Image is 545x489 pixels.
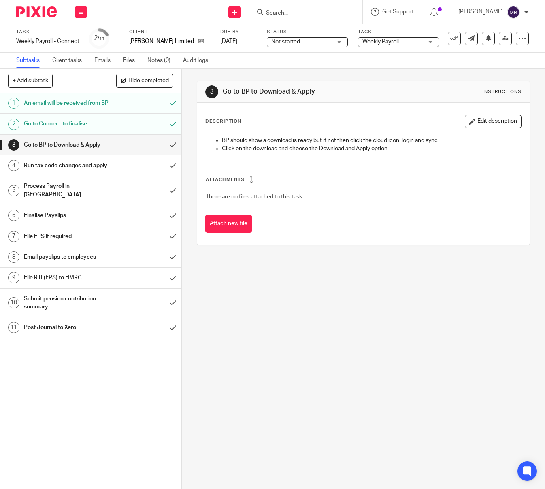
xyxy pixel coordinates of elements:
div: 5 [8,185,19,196]
h1: Finalise Payslips [24,209,113,221]
h1: Run tax code changes and apply [24,159,113,172]
span: Weekly Payroll [362,39,399,45]
a: Audit logs [183,53,214,68]
span: Not started [271,39,300,45]
div: 3 [205,85,218,98]
span: Attachments [206,177,245,182]
a: Subtasks [16,53,46,68]
div: 11 [8,322,19,333]
span: Hide completed [128,78,169,84]
h1: Go to Connect to finalise [24,118,113,130]
h1: An email will be received from BP [24,97,113,109]
button: Hide completed [116,74,173,87]
div: 6 [8,210,19,221]
a: Emails [94,53,117,68]
small: /11 [98,36,105,41]
div: 7 [8,231,19,242]
div: Instructions [483,89,522,95]
label: Task [16,29,79,35]
div: Weekly Payroll - Connect [16,37,79,45]
span: [DATE] [220,38,237,44]
p: Click on the download and choose the Download and Apply option [222,145,521,153]
img: Pixie [16,6,57,17]
p: [PERSON_NAME] Limited [129,37,194,45]
label: Due by [220,29,257,35]
button: Edit description [465,115,522,128]
h1: Post Journal to Xero [24,321,113,334]
h1: File RTI (FPS) to HMRC [24,272,113,284]
a: Notes (0) [147,53,177,68]
div: 10 [8,297,19,308]
label: Status [267,29,348,35]
p: Description [205,118,241,125]
button: + Add subtask [8,74,53,87]
div: 4 [8,160,19,171]
div: 2 [94,34,105,43]
h1: Email payslips to employees [24,251,113,263]
a: Client tasks [52,53,88,68]
div: 8 [8,251,19,263]
a: Files [123,53,141,68]
label: Client [129,29,210,35]
span: There are no files attached to this task. [206,194,303,200]
div: 9 [8,272,19,283]
h1: File EPS if required [24,230,113,242]
p: BP should show a download is ready but if not then click the cloud icon, login and sync [222,136,521,145]
span: Get Support [382,9,413,15]
img: svg%3E [507,6,520,19]
h1: Go to BP to Download & Apply [223,87,381,96]
h1: Go to BP to Download & Apply [24,139,113,151]
input: Search [265,10,338,17]
div: 3 [8,139,19,151]
div: 2 [8,119,19,130]
div: 1 [8,98,19,109]
label: Tags [358,29,439,35]
p: [PERSON_NAME] [458,8,503,16]
button: Attach new file [205,215,252,233]
h1: Submit pension contribution summary [24,293,113,313]
h1: Process Payroll in [GEOGRAPHIC_DATA] [24,180,113,201]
